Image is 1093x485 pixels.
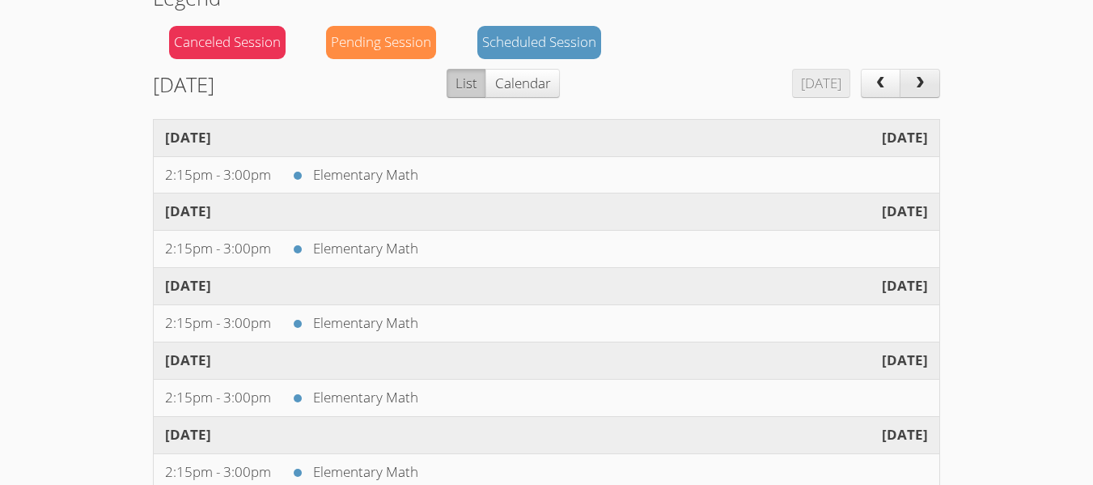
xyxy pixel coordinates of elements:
[882,200,928,223] span: [DATE]
[882,349,928,372] span: [DATE]
[154,156,282,194] td: 2:15pm - 3:00pm
[154,231,282,268] td: 2:15pm - 3:00pm
[165,349,211,372] span: [DATE]
[313,462,418,481] a: Elementary Math
[169,26,286,59] div: Canceled Session
[153,69,214,100] h2: [DATE]
[154,305,282,342] td: 2:15pm - 3:00pm
[165,200,211,223] span: [DATE]
[900,69,940,98] button: next
[313,313,418,332] a: Elementary Math
[882,126,928,150] span: [DATE]
[165,423,211,447] span: [DATE]
[313,388,418,406] a: Elementary Math
[165,274,211,298] span: [DATE]
[313,239,418,257] a: Elementary Math
[477,26,601,59] div: Scheduled Session
[861,69,901,98] button: prev
[165,126,211,150] span: [DATE]
[882,423,928,447] span: [DATE]
[447,69,486,98] button: List
[326,26,436,59] div: Pending Session
[485,69,559,98] button: Calendar
[313,165,418,184] a: Elementary Math
[154,379,282,416] td: 2:15pm - 3:00pm
[882,274,928,298] span: [DATE]
[792,69,850,98] button: [DATE]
